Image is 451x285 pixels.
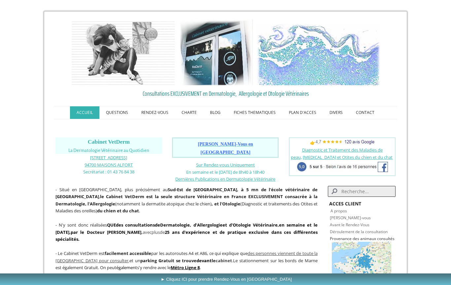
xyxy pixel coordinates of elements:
[71,229,141,235] span: par le Docteur [PERSON_NAME]
[125,222,269,228] strong: de , d' et d'
[88,139,130,145] span: Cabinet VetDerm
[330,215,371,221] a: [PERSON_NAME]-vous
[330,236,332,241] span: P
[70,106,99,119] a: ACCUEIL
[129,250,151,256] strong: accessible
[107,222,116,228] strong: QUE
[186,169,264,175] span: En semaine et le [DATE] de 8h40 à 18h40
[196,258,212,264] span: devant
[332,236,352,241] a: rovenance
[216,258,232,264] span: cabinet
[291,147,383,160] a: Diagnostic et Traitement des Maladies de peau,
[175,176,275,182] a: Dernières Publications en Dermatologie Vétérinaire
[233,222,269,228] a: Otologie Vétérin
[116,265,137,270] span: également
[100,194,104,199] strong: le
[55,89,396,98] a: Consultations EXCLUSIVEMENT en Dermatologie, Allergologie et Otologie Vétérinaires
[69,229,71,235] span: ,
[71,229,143,235] b: ,
[161,277,292,282] span: ► Cliquez ICI pour prendre Rendez-Vous en [GEOGRAPHIC_DATA]
[90,154,127,160] a: [STREET_ADDRESS]
[140,258,232,264] span: parking Gratuit se trouve le
[197,222,223,228] a: Allergologie
[203,106,227,119] a: BLOG
[330,229,388,234] a: Déroulement de la consultation
[99,106,135,119] a: QUESTIONS
[353,236,395,241] span: des animaux consultés
[55,194,318,207] b: France EXCLUSIVEMENT consacrée à la Dermatologie, l'Allergologie
[152,229,160,235] span: plus
[198,142,253,155] a: [PERSON_NAME]-Vous en [GEOGRAPHIC_DATA]
[106,194,229,199] b: Cabinet VetDerm est la seule structure Vétérinaire en
[329,200,361,207] strong: ACCES CLIENT
[212,201,240,207] b: , et l'Otologie
[269,222,278,228] a: aire
[55,250,318,264] a: des personnes viennent de toute la [GEOGRAPHIC_DATA] pour consulter
[227,106,282,119] a: FICHES THEMATIQUES
[282,106,323,119] a: PLAN D'ACCES
[160,222,190,228] a: Dermatologie
[175,106,203,119] a: CHARTE
[97,208,139,214] strong: du chien et du chat
[135,106,175,119] a: RENDEZ-VOUS
[55,222,318,242] span: avec de
[232,258,233,264] span: .
[330,222,369,228] a: Avant le Rendez-Vous
[125,222,155,228] a: consultations
[116,222,123,228] strong: des
[105,250,128,256] span: facilement
[83,169,134,175] span: Secrétariat : 01 43 76 84 38
[55,229,318,242] strong: 25 ans d'expérience et de pratique exclusive dans ces différentes spécialités.
[55,187,318,200] strong: Sud-Est de [GEOGRAPHIC_DATA], à 5 mn de l'école vétérinaire de [GEOGRAPHIC_DATA]
[303,154,393,160] a: [MEDICAL_DATA] et Otites du chien et du chat
[68,148,149,153] span: La Dermatologie Vétérinaire au Quotidien
[349,106,381,119] a: CONTACT
[55,187,318,214] span: - Situé en [GEOGRAPHIC_DATA], plus précisément au , (notamment la dermatite atopique chez le chie...
[55,250,318,270] span: - Le Cabinet VetDerm est par les autoroutes A4 et A86, ce qui explique que et un Le stationnement...
[85,161,133,168] a: 94700 MAISONS ALFORT
[171,265,200,270] a: Métro Ligne 8
[328,186,396,197] input: Search
[55,222,318,235] span: en semaine et le [DATE]
[330,208,347,214] a: A propos
[196,162,255,168] a: Sur Rendez-vous Uniquement
[55,250,318,264] span: ,
[85,162,133,168] span: 94700 MAISONS ALFORT
[323,106,349,119] a: DIVERS
[310,140,374,146] span: 👉
[171,265,201,270] span: .
[278,222,279,228] strong: ,
[55,222,318,242] span: - N'y sont donc réalisées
